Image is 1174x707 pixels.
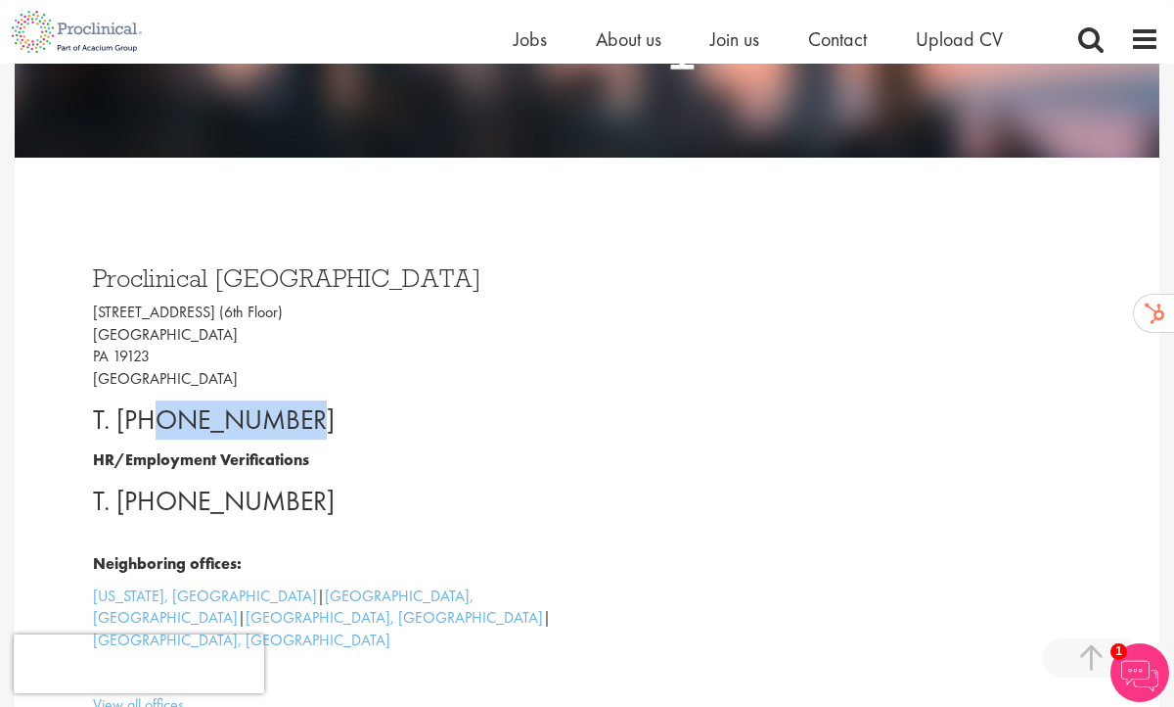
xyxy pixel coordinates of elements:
a: Upload CV [916,26,1003,52]
p: T. [PHONE_NUMBER] [93,401,621,440]
a: Join us [710,26,759,52]
p: | | | [93,586,621,653]
a: [GEOGRAPHIC_DATA], [GEOGRAPHIC_DATA] [246,607,543,628]
a: Contact [808,26,867,52]
a: [GEOGRAPHIC_DATA], [GEOGRAPHIC_DATA] [93,586,474,629]
iframe: reCAPTCHA [14,635,264,693]
a: About us [596,26,661,52]
p: [STREET_ADDRESS] (6th Floor) [GEOGRAPHIC_DATA] PA 19123 [GEOGRAPHIC_DATA] [93,302,621,391]
img: Chatbot [1110,643,1169,702]
p: T. [PHONE_NUMBER] [93,482,621,521]
a: [US_STATE], [GEOGRAPHIC_DATA] [93,586,317,606]
b: HR/Employment Verifications [93,449,309,470]
a: Jobs [514,26,547,52]
b: Neighboring offices: [93,553,242,574]
a: [GEOGRAPHIC_DATA], [GEOGRAPHIC_DATA] [93,630,390,650]
span: 1 [1110,643,1127,660]
h3: Proclinical [GEOGRAPHIC_DATA] [93,265,621,291]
